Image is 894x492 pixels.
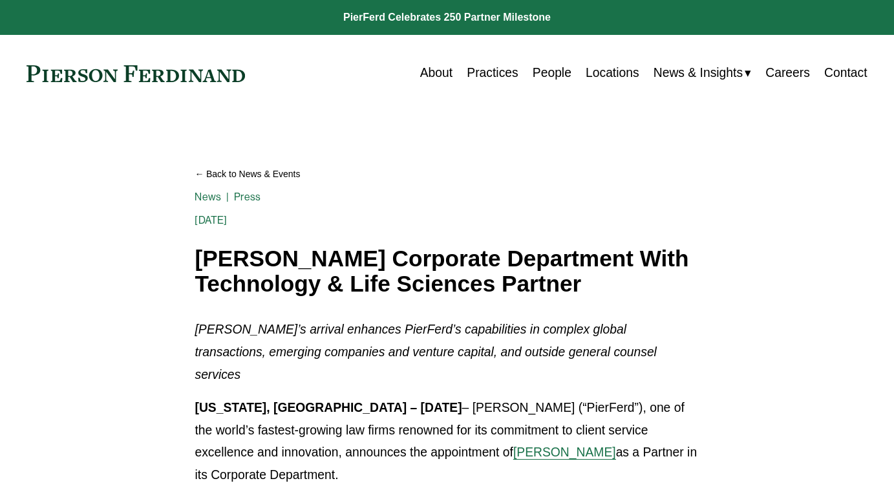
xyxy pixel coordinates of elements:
[195,163,699,186] a: Back to News & Events
[824,61,867,86] a: Contact
[533,61,571,86] a: People
[195,323,660,381] em: [PERSON_NAME]’s arrival enhances PierFerd’s capabilities in complex global transactions, emerging...
[586,61,639,86] a: Locations
[654,61,751,86] a: folder dropdown
[195,397,699,487] p: – [PERSON_NAME] (“PierFerd”), one of the world’s fastest-growing law firms renowned for its commi...
[420,61,452,86] a: About
[195,401,462,414] strong: [US_STATE], [GEOGRAPHIC_DATA] – [DATE]
[195,191,221,203] a: News
[195,246,699,296] h1: [PERSON_NAME] Corporate Department With Technology & Life Sciences Partner
[234,191,261,203] a: Press
[513,445,616,459] a: [PERSON_NAME]
[654,62,743,85] span: News & Insights
[467,61,518,86] a: Practices
[195,214,227,226] span: [DATE]
[765,61,810,86] a: Careers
